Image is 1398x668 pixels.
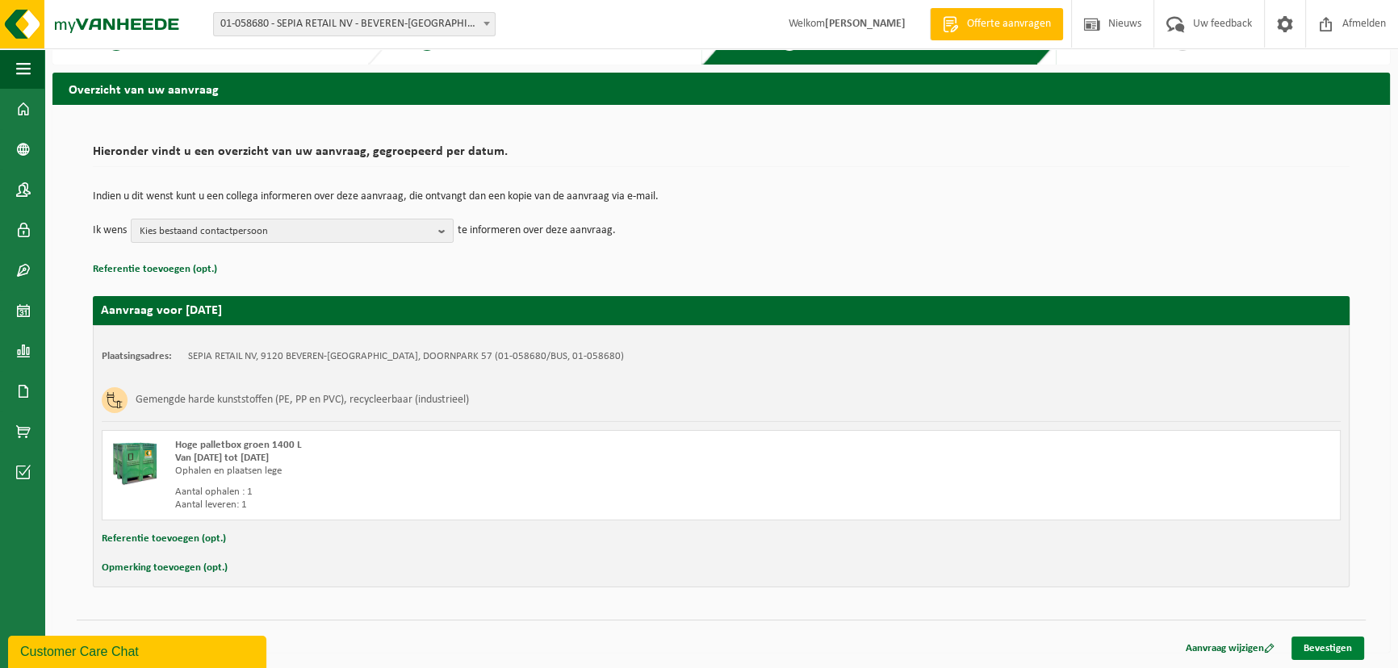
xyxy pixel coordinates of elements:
[963,16,1055,32] span: Offerte aanvragen
[140,219,432,244] span: Kies bestaand contactpersoon
[102,351,172,361] strong: Plaatsingsadres:
[825,18,906,30] strong: [PERSON_NAME]
[93,191,1350,202] p: Indien u dit wenst kunt u een collega informeren over deze aanvraag, die ontvangt dan een kopie v...
[458,219,616,243] p: te informeren over deze aanvraag.
[136,387,469,413] h3: Gemengde harde kunststoffen (PE, PP en PVC), recycleerbaar (industrieel)
[213,12,496,36] span: 01-058680 - SEPIA RETAIL NV - BEVEREN-WAAS
[214,13,495,35] span: 01-058680 - SEPIA RETAIL NV - BEVEREN-WAAS
[1174,637,1287,660] a: Aanvraag wijzigen
[930,8,1063,40] a: Offerte aanvragen
[175,440,302,450] span: Hoge palletbox groen 1400 L
[175,486,786,499] div: Aantal ophalen : 1
[93,145,1350,167] h2: Hieronder vindt u een overzicht van uw aanvraag, gegroepeerd per datum.
[175,465,786,478] div: Ophalen en plaatsen lege
[102,557,228,578] button: Opmerking toevoegen (opt.)
[175,453,269,463] strong: Van [DATE] tot [DATE]
[131,219,454,243] button: Kies bestaand contactpersoon
[111,439,159,487] img: PB-HB-1400-HPE-GN-01.png
[93,219,127,243] p: Ik wens
[8,633,270,668] iframe: chat widget
[175,499,786,511] div: Aantal leveren: 1
[188,350,624,363] td: SEPIA RETAIL NV, 9120 BEVEREN-[GEOGRAPHIC_DATA], DOORNPARK 57 (01-058680/BUS, 01-058680)
[52,73,1390,104] h2: Overzicht van uw aanvraag
[101,304,222,317] strong: Aanvraag voor [DATE]
[102,528,226,549] button: Referentie toevoegen (opt.)
[93,259,217,280] button: Referentie toevoegen (opt.)
[1291,637,1364,660] a: Bevestigen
